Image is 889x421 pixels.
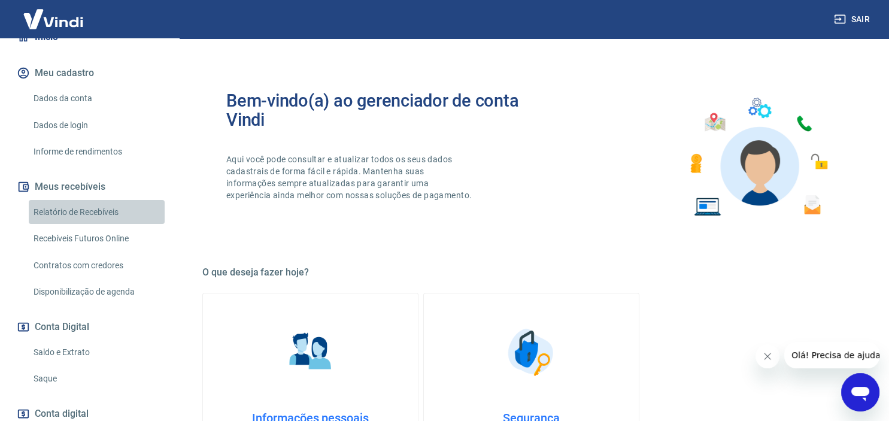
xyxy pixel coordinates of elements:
[281,322,341,382] img: Informações pessoais
[14,174,165,200] button: Meus recebíveis
[832,8,875,31] button: Sair
[29,86,165,111] a: Dados da conta
[29,367,165,391] a: Saque
[202,266,860,278] h5: O que deseja fazer hoje?
[14,1,92,37] img: Vindi
[29,280,165,304] a: Disponibilização de agenda
[14,60,165,86] button: Meu cadastro
[29,226,165,251] a: Recebíveis Futuros Online
[29,113,165,138] a: Dados de login
[841,373,879,411] iframe: Botão para abrir a janela de mensagens
[29,253,165,278] a: Contratos com credores
[29,200,165,225] a: Relatório de Recebíveis
[502,322,562,382] img: Segurança
[226,153,474,201] p: Aqui você pode consultar e atualizar todos os seus dados cadastrais de forma fácil e rápida. Mant...
[756,344,779,368] iframe: Fechar mensagem
[14,314,165,340] button: Conta Digital
[679,91,836,223] img: Imagem de um avatar masculino com diversos icones exemplificando as funcionalidades do gerenciado...
[7,8,101,18] span: Olá! Precisa de ajuda?
[226,91,532,129] h2: Bem-vindo(a) ao gerenciador de conta Vindi
[29,140,165,164] a: Informe de rendimentos
[29,340,165,365] a: Saldo e Extrato
[784,342,879,368] iframe: Mensagem da empresa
